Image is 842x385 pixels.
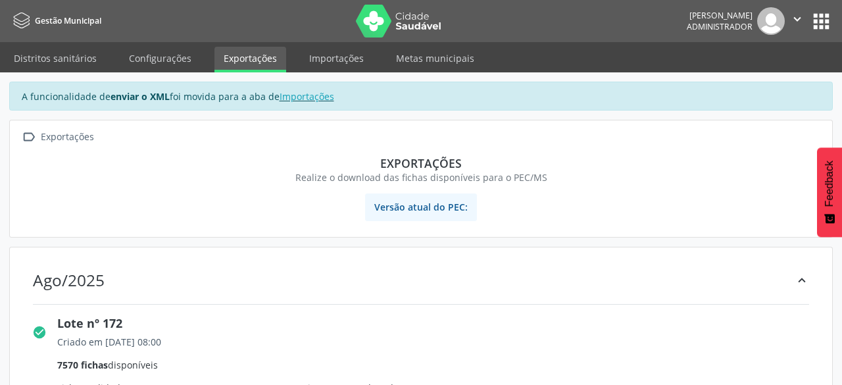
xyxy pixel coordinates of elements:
span: Gestão Municipal [35,15,101,26]
div: Exportações [28,156,814,170]
i: keyboard_arrow_up [795,273,809,288]
div: Lote nº 172 [57,315,821,332]
div: [PERSON_NAME] [687,10,753,21]
div: keyboard_arrow_up [795,270,809,290]
a: Importações [280,90,334,103]
button: Feedback - Mostrar pesquisa [817,147,842,237]
button:  [785,7,810,35]
span: Versão atual do PEC: [365,193,477,221]
span: Administrador [687,21,753,32]
div: A funcionalidade de foi movida para a aba de [9,82,833,111]
i:  [790,12,805,26]
i:  [19,128,38,147]
a: Metas municipais [387,47,483,70]
i: check_circle [32,325,47,340]
div: Realize o download das fichas disponíveis para o PEC/MS [28,170,814,184]
div: Criado em [DATE] 08:00 [57,335,821,349]
div: Ago/2025 [33,270,105,290]
a: Configurações [120,47,201,70]
div: Exportações [38,128,96,147]
img: img [757,7,785,35]
button: apps [810,10,833,33]
span: Feedback [824,161,835,207]
div: disponíveis [57,358,821,372]
a: Distritos sanitários [5,47,106,70]
a: Importações [300,47,373,70]
a: Exportações [214,47,286,72]
a:  Exportações [19,128,96,147]
span: 7570 fichas [57,359,108,371]
a: Gestão Municipal [9,10,101,32]
strong: enviar o XML [111,90,170,103]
